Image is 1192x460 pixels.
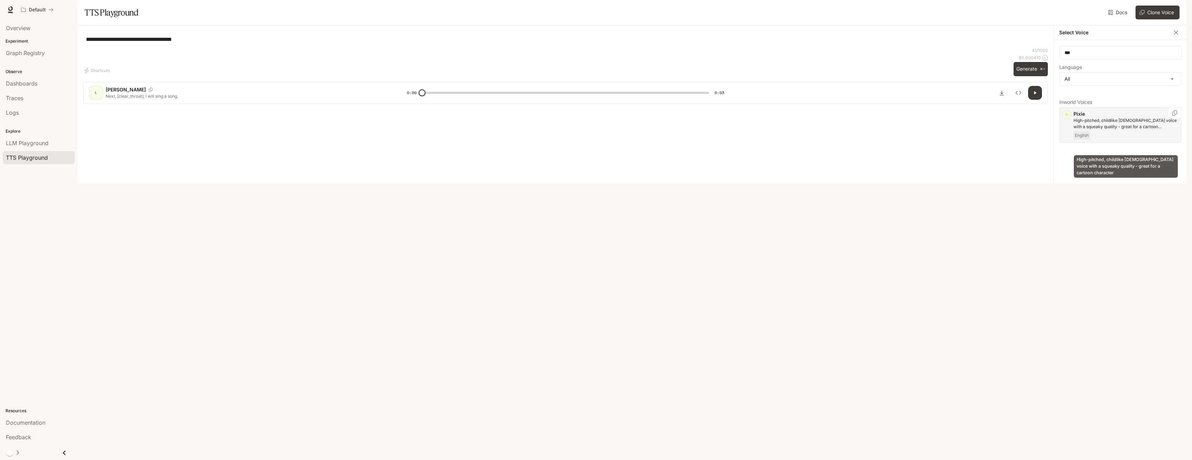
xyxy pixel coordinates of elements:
p: Default [29,7,46,13]
span: English [1073,131,1090,140]
button: Copy Voice ID [1171,110,1178,116]
p: 41 / 1000 [1032,47,1048,53]
p: ⌘⏎ [1040,67,1045,71]
button: Copy Voice ID [146,88,156,92]
button: All workspaces [18,3,56,17]
button: Generate⌘⏎ [1014,62,1048,76]
span: 0:03 [715,89,724,96]
p: $ 0.000410 [1019,55,1041,61]
p: [PERSON_NAME] [106,86,146,93]
p: Language [1059,65,1082,70]
div: L [90,87,102,98]
button: Inspect [1011,86,1025,100]
div: High-pitched, childlike [DEMOGRAPHIC_DATA] voice with a squeaky quality - great for a cartoon cha... [1074,155,1178,178]
button: Download audio [995,86,1009,100]
p: High-pitched, childlike female voice with a squeaky quality - great for a cartoon character [1073,117,1178,130]
p: Next, [clear_throat], I will sing a song. [106,93,390,99]
p: Pixie [1073,110,1178,117]
h1: TTS Playground [85,6,138,19]
button: Clone Voice [1136,6,1180,19]
button: Shortcuts [83,65,113,76]
p: Inworld Voices [1059,100,1181,105]
a: Docs [1107,6,1130,19]
div: All [1060,72,1181,86]
span: 0:00 [407,89,417,96]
